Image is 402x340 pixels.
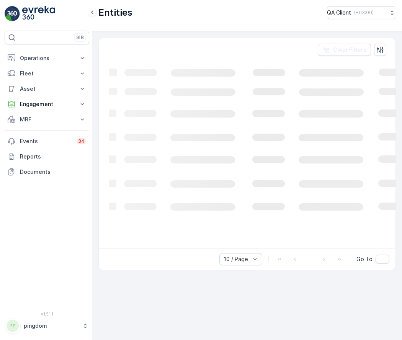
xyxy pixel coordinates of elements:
a: Reports [5,149,89,164]
a: Documents [5,164,89,180]
img: logo_light-DOdMpM7g.png [22,6,55,21]
button: Asset [5,81,89,96]
p: Documents [20,168,86,176]
p: Entities [98,7,132,19]
p: Operations [20,54,74,62]
p: 34 [78,138,85,144]
p: MRF [20,116,74,123]
button: Operations [5,51,89,66]
p: QA Client [327,9,351,16]
button: Clear Filters [318,44,371,56]
span: v 1.51.1 [5,312,89,316]
p: Events [20,137,72,145]
button: Fleet [5,66,89,81]
button: QA Client(+03:00) [327,6,396,19]
p: Asset [20,85,74,93]
p: ( +03:00 ) [354,10,374,16]
button: Engagement [5,96,89,112]
p: Engagement [20,100,74,108]
button: PPpingdom [5,318,89,334]
p: ⌘B [76,34,84,41]
p: Reports [20,153,86,160]
p: pingdom [24,322,78,330]
a: Events34 [5,134,89,149]
div: PP [7,320,19,332]
button: MRF [5,112,89,127]
span: Go To [356,255,373,263]
img: logo [5,6,20,21]
p: Fleet [20,70,74,77]
p: Clear Filters [333,46,366,54]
